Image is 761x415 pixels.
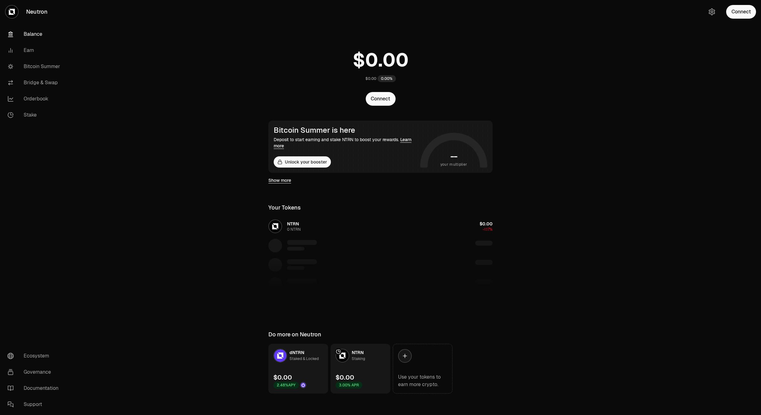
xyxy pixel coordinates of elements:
[352,350,364,355] span: NTRN
[2,348,67,364] a: Ecosystem
[268,344,328,394] a: dNTRN LogodNTRNStaked & Locked$0.002.48%APYDrop
[2,107,67,123] a: Stake
[268,177,291,183] a: Show more
[274,136,418,149] div: Deposit to start earning and stake NTRN to boost your rewards.
[273,382,299,389] div: 2.48% APY
[268,203,301,212] div: Your Tokens
[336,373,354,382] div: $0.00
[2,396,67,413] a: Support
[331,344,390,394] a: NTRN LogoNTRNStaking$0.003.00% APR
[290,356,319,362] div: Staked & Locked
[365,76,376,81] div: $0.00
[726,5,756,19] button: Connect
[2,58,67,75] a: Bitcoin Summer
[2,42,67,58] a: Earn
[268,330,321,339] div: Do more on Neutron
[398,373,447,388] div: Use your tokens to earn more crypto.
[440,161,467,168] span: your multiplier
[2,364,67,380] a: Governance
[274,126,418,135] div: Bitcoin Summer is here
[274,349,286,362] img: dNTRN Logo
[336,382,362,389] div: 3.00% APR
[274,156,331,168] button: Unlock your booster
[366,92,396,106] button: Connect
[352,356,365,362] div: Staking
[2,75,67,91] a: Bridge & Swap
[301,383,306,388] img: Drop
[336,349,349,362] img: NTRN Logo
[393,344,452,394] a: Use your tokens to earn more crypto.
[450,151,457,161] h1: --
[2,380,67,396] a: Documentation
[2,26,67,42] a: Balance
[290,350,304,355] span: dNTRN
[2,91,67,107] a: Orderbook
[378,75,396,82] div: 0.00%
[273,373,292,382] div: $0.00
